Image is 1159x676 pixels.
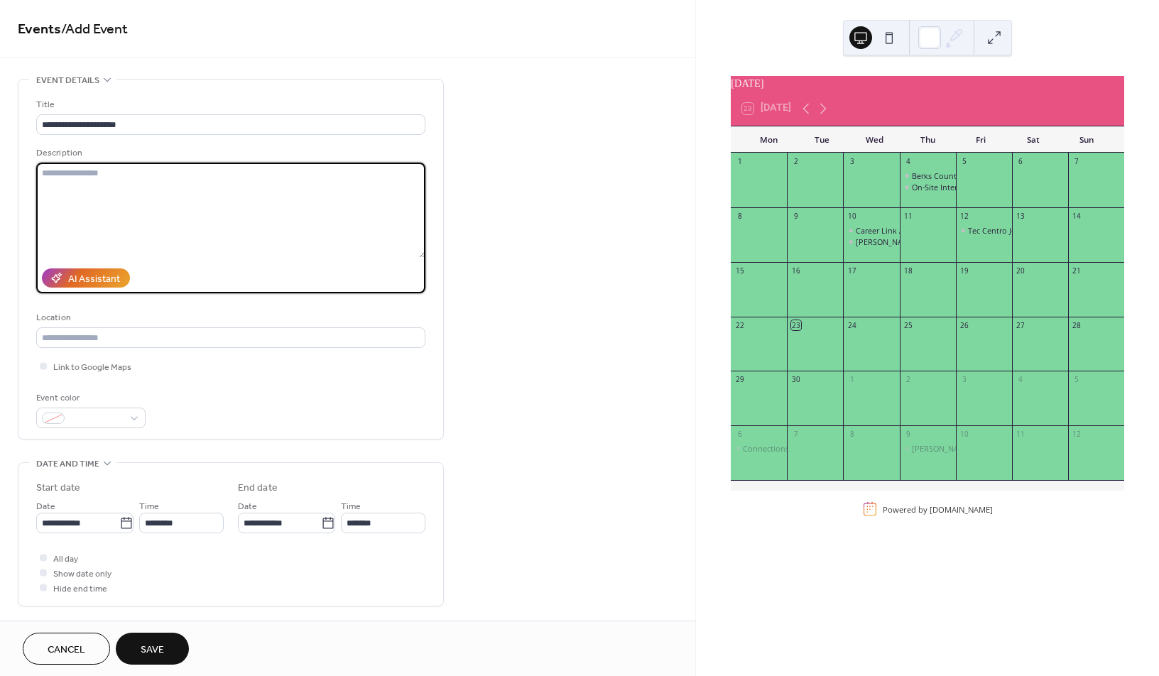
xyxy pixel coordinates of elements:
div: 30 [791,375,801,385]
div: Start date [36,481,80,496]
div: Tec Centro Job Fair 2025 [968,225,1056,236]
div: 21 [1072,266,1082,276]
div: Description [36,146,423,160]
div: 3 [847,157,857,167]
span: / Add Event [61,16,128,43]
div: Mon [742,126,795,153]
div: Title [36,97,423,112]
span: Time [341,499,361,514]
button: AI Assistant [42,268,130,288]
div: 16 [791,266,801,276]
div: 12 [959,211,969,221]
div: 10 [959,430,969,440]
div: Powered by [883,503,993,514]
div: On-Site Interviews: Construction Master Services [912,182,1086,192]
div: Career Link Awareness Day [843,225,899,236]
span: Cancel [48,643,85,658]
div: 9 [791,211,801,221]
div: 10 [847,211,857,221]
div: 3 [959,375,969,385]
div: 24 [847,320,857,330]
div: 11 [1016,430,1025,440]
div: Fri [954,126,1007,153]
button: Cancel [23,633,110,665]
div: 19 [959,266,969,276]
div: Wed [848,126,901,153]
div: [PERSON_NAME]'s Seasonal Associate Event [912,443,1071,454]
div: 22 [735,320,745,330]
span: Date and time [36,457,99,471]
div: 15 [735,266,745,276]
div: 4 [903,157,913,167]
div: Location [36,310,423,325]
div: 11 [903,211,913,221]
span: Date [238,499,257,514]
div: 29 [735,375,745,385]
span: Save [141,643,164,658]
div: 2 [903,375,913,385]
div: [PERSON_NAME]'s Hiring Event [856,236,968,247]
div: [DATE] [731,76,1124,92]
div: 8 [847,430,857,440]
div: 28 [1072,320,1082,330]
button: Save [116,633,189,665]
span: Show date only [53,567,111,582]
span: Hide end time [53,582,107,596]
div: Tec Centro Job Fair 2025 [956,225,1012,236]
div: Berks County PennDOT Winter Maintenance Hiring Event [912,170,1119,181]
div: Career Link Awareness Day [856,225,953,236]
div: 20 [1016,266,1025,276]
div: 6 [735,430,745,440]
div: Connections Work Career Fair [743,443,851,454]
span: Time [139,499,159,514]
div: 17 [847,266,857,276]
span: Link to Google Maps [53,360,131,375]
div: 14 [1072,211,1082,221]
div: 25 [903,320,913,330]
div: 26 [959,320,969,330]
div: Berks County PennDOT Winter Maintenance Hiring Event [900,170,956,181]
div: Thu [901,126,954,153]
div: Connections Work Career Fair [731,443,787,454]
a: [DOMAIN_NAME] [930,503,993,514]
div: Sun [1060,126,1113,153]
div: 13 [1016,211,1025,221]
div: 18 [903,266,913,276]
div: 7 [1072,157,1082,167]
div: 1 [735,157,745,167]
div: 5 [1072,375,1082,385]
div: Tue [795,126,849,153]
div: On-Site Interviews: Construction Master Services [900,182,956,192]
span: Event details [36,73,99,88]
div: 12 [1072,430,1082,440]
div: Event color [36,391,143,405]
div: Cabela's Seasonal Associate Event [900,443,956,454]
a: Events [18,16,61,43]
span: All day [53,552,78,567]
div: 23 [791,320,801,330]
div: 2 [791,157,801,167]
div: Sat [1007,126,1060,153]
span: Date [36,499,55,514]
div: AI Assistant [68,272,120,287]
div: 1 [847,375,857,385]
div: Boscov's Hiring Event [843,236,899,247]
div: 6 [1016,157,1025,167]
div: 27 [1016,320,1025,330]
div: 4 [1016,375,1025,385]
div: 8 [735,211,745,221]
div: End date [238,481,278,496]
div: 7 [791,430,801,440]
div: 9 [903,430,913,440]
div: 5 [959,157,969,167]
